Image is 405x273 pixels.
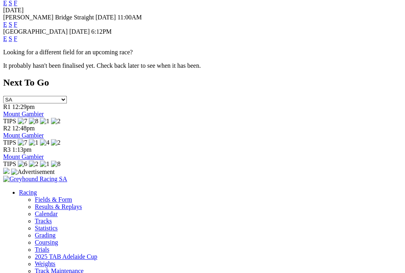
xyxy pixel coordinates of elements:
[40,139,49,146] img: 4
[95,14,116,21] span: [DATE]
[35,218,52,224] a: Tracks
[35,232,55,239] a: Grading
[117,14,142,21] span: 11:00AM
[51,118,61,125] img: 2
[3,168,9,174] img: 15187_Greyhounds_GreysPlayCentral_Resize_SA_WebsiteBanner_300x115_2025.jpg
[19,189,37,196] a: Racing
[14,35,17,42] a: F
[18,139,27,146] img: 7
[11,168,55,176] img: Advertisement
[3,160,16,167] span: TIPS
[3,111,44,117] a: Mount Gambier
[29,160,38,168] img: 2
[3,35,7,42] a: E
[35,196,72,203] a: Fields & Form
[29,118,38,125] img: 8
[12,125,35,132] span: 12:48pm
[3,118,16,124] span: TIPS
[3,21,7,28] a: E
[3,139,16,146] span: TIPS
[18,118,27,125] img: 7
[35,203,82,210] a: Results & Replays
[51,139,61,146] img: 2
[35,239,58,246] a: Coursing
[3,7,402,14] div: [DATE]
[3,176,67,183] img: Greyhound Racing SA
[29,139,38,146] img: 1
[69,28,90,35] span: [DATE]
[9,21,12,28] a: S
[3,153,44,160] a: Mount Gambier
[3,28,68,35] span: [GEOGRAPHIC_DATA]
[14,21,17,28] a: F
[18,160,27,168] img: 6
[40,118,49,125] img: 1
[12,103,35,110] span: 12:29pm
[35,210,58,217] a: Calendar
[3,62,201,69] partial: It probably hasn't been finalised yet. Check back later to see when it has been.
[3,14,94,21] span: [PERSON_NAME] Bridge Straight
[12,146,32,153] span: 1:13pm
[9,35,12,42] a: S
[40,160,49,168] img: 1
[3,103,11,110] span: R1
[35,260,55,267] a: Weights
[3,146,11,153] span: R3
[35,246,49,253] a: Trials
[3,125,11,132] span: R2
[3,77,402,88] h2: Next To Go
[91,28,112,35] span: 6:12PM
[35,253,97,260] a: 2025 TAB Adelaide Cup
[51,160,61,168] img: 8
[35,225,58,231] a: Statistics
[3,132,44,139] a: Mount Gambier
[3,49,402,56] p: Looking for a different field for an upcoming race?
